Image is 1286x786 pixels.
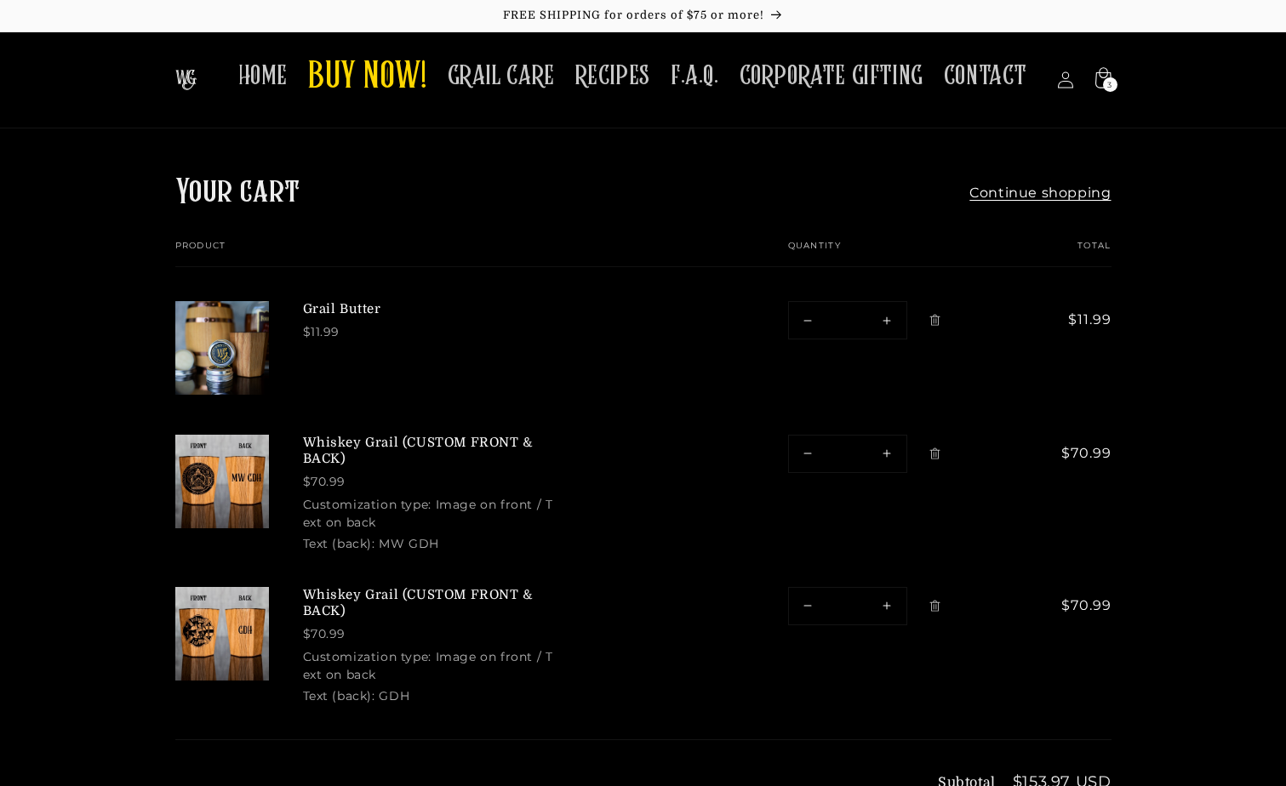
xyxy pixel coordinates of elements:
div: $11.99 [303,323,558,341]
dd: MW GDH [379,536,439,551]
input: Quantity for Whiskey Grail (CUSTOM FRONT &amp; BACK) [827,436,868,472]
dd: Image on front / Text on back [303,649,553,682]
span: 3 [1107,77,1112,92]
a: HOME [228,49,298,103]
span: CORPORATE GIFTING [740,60,923,93]
dt: Customization type: [303,497,432,512]
div: $70.99 [303,625,558,643]
input: Quantity for Whiskey Grail (CUSTOM FRONT &amp; BACK) [827,588,868,624]
dt: Text (back): [303,536,375,551]
span: F.A.Q. [671,60,719,93]
a: CORPORATE GIFTING [729,49,934,103]
a: Continue shopping [969,184,1111,202]
span: GRAIL CARE [448,60,555,93]
a: Remove Whiskey Grail (CUSTOM FRONT & BACK) [920,591,950,621]
h1: Your cart [175,171,300,215]
span: CONTACT [944,60,1027,93]
a: Remove Whiskey Grail (CUSTOM FRONT & BACK) [920,439,950,469]
a: Whiskey Grail (CUSTOM FRONT & BACK) [303,435,558,468]
input: Quantity for Grail Butter [827,302,868,339]
a: CONTACT [934,49,1037,103]
a: Grail Butter [303,301,558,318]
span: BUY NOW! [308,54,427,101]
a: Whiskey Grail (CUSTOM FRONT & BACK) [303,587,558,620]
th: Quantity [737,241,1006,267]
div: $70.99 [303,473,558,491]
th: Total [1005,241,1111,267]
img: The Whiskey Grail [175,70,197,90]
span: $70.99 [1039,443,1111,464]
span: HOME [238,60,288,93]
span: $11.99 [1039,310,1111,330]
th: Product [175,241,737,267]
a: Remove Grail Butter [920,305,950,335]
dd: Image on front / Text on back [303,497,553,530]
dd: GDH [379,688,409,703]
p: FREE SHIPPING for orders of $75 or more! [17,9,1269,23]
dt: Customization type: [303,649,432,664]
a: GRAIL CARE [437,49,565,103]
span: RECIPES [575,60,650,93]
dt: Text (back): [303,688,375,703]
span: $70.99 [1039,595,1111,616]
a: RECIPES [565,49,660,103]
a: BUY NOW! [298,44,437,111]
a: F.A.Q. [660,49,729,103]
